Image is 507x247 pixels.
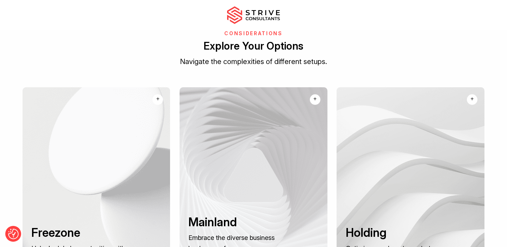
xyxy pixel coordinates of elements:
[23,39,484,53] h2: Explore Your Options
[23,31,484,37] h6: Considerations
[188,215,287,230] h3: Mainland
[31,226,130,240] h3: Freezone
[470,95,474,103] div: +
[156,95,159,103] div: +
[8,229,19,239] img: Revisit consent button
[346,226,444,240] h3: Holding
[23,56,484,68] p: Navigate the complexities of different setups.
[227,6,280,24] img: main-logo.svg
[8,229,19,239] button: Consent Preferences
[313,95,317,103] div: +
